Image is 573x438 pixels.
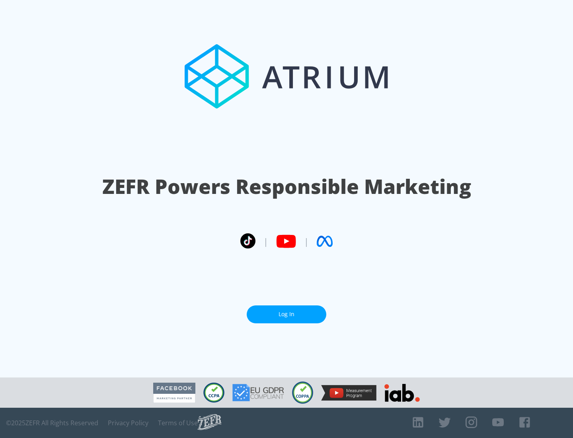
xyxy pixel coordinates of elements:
img: IAB [384,384,420,402]
img: COPPA Compliant [292,381,313,404]
span: | [304,235,309,247]
img: GDPR Compliant [232,384,284,401]
h1: ZEFR Powers Responsible Marketing [102,173,471,200]
img: YouTube Measurement Program [321,385,376,401]
span: © 2025 ZEFR All Rights Reserved [6,419,98,427]
a: Log In [247,305,326,323]
img: Facebook Marketing Partner [153,383,195,403]
span: | [263,235,268,247]
a: Privacy Policy [108,419,148,427]
a: Terms of Use [158,419,198,427]
img: CCPA Compliant [203,383,224,403]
